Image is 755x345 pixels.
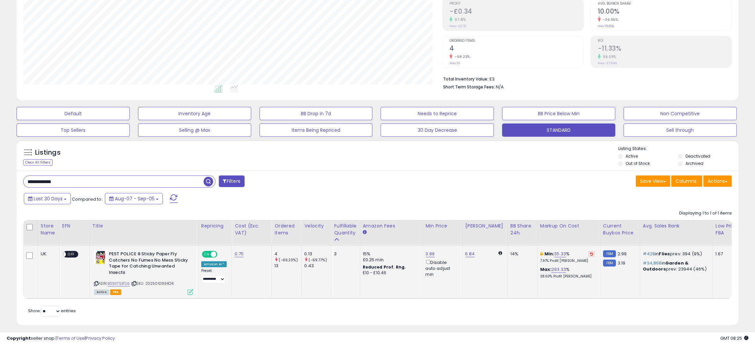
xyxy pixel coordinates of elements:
[443,76,488,82] b: Total Inventory Value:
[62,222,87,229] div: EFN
[72,196,102,202] span: Compared to:
[381,107,494,120] button: Needs to Reprice
[703,175,732,187] button: Actions
[304,251,331,257] div: 0.13
[643,251,655,257] span: #428
[537,220,600,246] th: The percentage added to the cost of goods (COGS) that forms the calculator for Min & Max prices.
[426,251,435,257] a: 3.99
[86,335,115,341] a: Privacy Policy
[624,123,737,137] button: Sell through
[274,222,299,236] div: Ordered Items
[626,161,650,166] label: Out of Stock
[618,260,626,266] span: 3.19
[452,54,470,59] small: -69.23%
[108,281,130,286] a: B09X758TJ5
[554,251,566,257] a: 35.33
[381,123,494,137] button: 30 Day Decrease
[540,251,595,263] div: %
[201,261,227,267] div: Amazon AI *
[643,251,708,257] p: in prev: 394 (9%)
[363,264,406,270] b: Reduced Prof. Rng.
[618,251,627,257] span: 2.99
[57,335,85,341] a: Terms of Use
[109,251,189,277] b: PEST POLICE 8 Sticky Paper Fly Catchers No Fumes No Mess Sticky Tape for Catching Unwanted Insects
[443,84,495,90] b: Short Term Storage Fees:
[449,8,583,17] h2: -£0.34
[601,17,618,22] small: -36.95%
[540,259,595,263] p: 7.97% Profit [PERSON_NAME]
[551,266,566,273] a: 293.33
[363,229,367,235] small: Amazon Fees.
[449,61,460,65] small: Prev: 13
[334,251,354,257] div: 3
[41,251,54,257] div: UK
[659,251,670,257] span: Flies
[624,107,737,120] button: Non Competitive
[23,159,53,166] div: Clear All Filters
[28,308,76,314] span: Show: entries
[115,195,155,202] span: Aug-07 - Sep-05
[138,107,251,120] button: Inventory Age
[510,222,535,236] div: BB Share 24h.
[334,222,357,236] div: Fulfillable Quantity
[449,45,583,54] h2: 4
[363,251,418,257] div: 15%
[203,252,211,257] span: ON
[598,2,731,6] span: Avg. Buybox Share
[716,251,737,257] div: 1.67
[201,269,227,283] div: Preset:
[274,251,301,257] div: 4
[465,251,475,257] a: 6.84
[502,107,615,120] button: BB Price Below Min
[452,17,466,22] small: 87.41%
[540,266,552,272] b: Max:
[443,74,727,82] li: £3
[716,222,740,236] div: Low Price FBA
[510,251,532,257] div: 14%
[235,222,269,236] div: Cost (Exc. VAT)
[626,153,638,159] label: Active
[17,107,130,120] button: Default
[449,39,583,43] span: Ordered Items
[309,257,327,263] small: (-69.77%)
[679,210,732,217] div: Displaying 1 to 1 of 1 items
[643,260,662,266] span: #34,868
[363,222,420,229] div: Amazon Fees
[201,222,229,229] div: Repricing
[618,146,738,152] p: Listing States:
[598,24,614,28] small: Prev: 15.86%
[685,153,710,159] label: Deactivated
[274,263,301,269] div: 13
[643,260,689,272] span: Garden & Outdoors
[643,260,708,272] p: in prev: 23944 (46%)
[35,148,61,157] h5: Listings
[540,267,595,279] div: %
[92,222,196,229] div: Title
[138,123,251,137] button: Selling @ Max
[105,193,163,204] button: Aug-07 - Sep-05
[598,45,731,54] h2: -11.33%
[7,335,115,342] div: seller snap | |
[219,175,245,187] button: Filters
[131,281,174,286] span: | SKU: 2025061934OR
[598,8,731,17] h2: 10.00%
[603,260,616,267] small: FBM
[34,195,63,202] span: Last 30 Days
[598,61,617,65] small: Prev: -27.69%
[544,251,554,257] b: Min:
[304,263,331,269] div: 0.43
[636,175,670,187] button: Save View
[7,335,31,341] strong: Copyright
[94,289,109,295] span: All listings currently available for purchase on Amazon
[540,274,595,279] p: 38.60% Profit [PERSON_NAME]
[260,123,373,137] button: Items Being Repriced
[17,123,130,137] button: Top Sellers
[676,178,696,184] span: Columns
[260,107,373,120] button: BB Drop in 7d
[66,252,76,257] span: OFF
[110,289,121,295] span: FBA
[603,250,616,257] small: FBM
[426,222,460,229] div: Min Price
[643,222,710,229] div: Avg. Sales Rank
[603,222,637,236] div: Current Buybox Price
